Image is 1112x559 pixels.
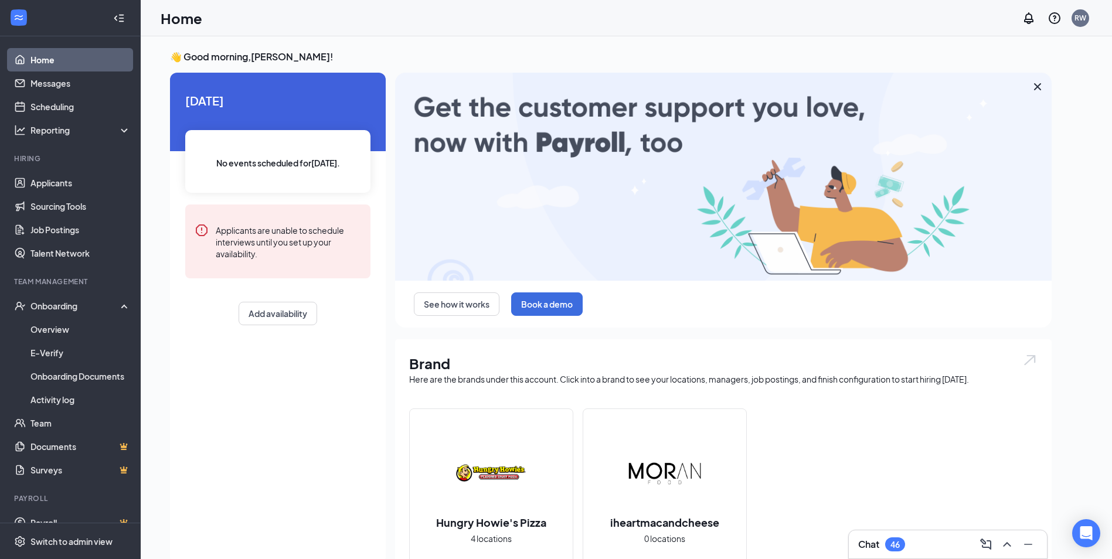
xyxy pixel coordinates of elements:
a: Activity log [30,388,131,411]
div: Switch to admin view [30,536,113,547]
h3: 👋 Good morning, [PERSON_NAME] ! [170,50,1052,63]
div: Here are the brands under this account. Click into a brand to see your locations, managers, job p... [409,373,1038,385]
h1: Home [161,8,202,28]
button: Minimize [1019,535,1038,554]
h1: Brand [409,353,1038,373]
button: ChevronUp [998,535,1016,554]
div: Open Intercom Messenger [1072,519,1100,547]
svg: Analysis [14,124,26,136]
a: Messages [30,71,131,95]
a: Overview [30,318,131,341]
svg: UserCheck [14,300,26,312]
svg: WorkstreamLogo [13,12,25,23]
svg: Notifications [1022,11,1036,25]
span: 0 locations [644,532,685,545]
a: Talent Network [30,241,131,265]
img: Hungry Howie's Pizza [454,435,529,510]
a: Onboarding Documents [30,364,131,388]
img: open.6027fd2a22e1237b5b06.svg [1022,353,1038,367]
a: Applicants [30,171,131,195]
h3: Chat [858,538,879,551]
span: No events scheduled for [DATE] . [216,156,340,169]
svg: Collapse [113,12,125,24]
a: Sourcing Tools [30,195,131,218]
div: Team Management [14,277,128,287]
svg: ChevronUp [1000,537,1014,551]
a: Job Postings [30,218,131,241]
a: Team [30,411,131,435]
a: E-Verify [30,341,131,364]
img: iheartmacandcheese [627,435,702,510]
div: Payroll [14,493,128,503]
h2: Hungry Howie's Pizza [424,515,558,530]
svg: Error [195,223,209,237]
div: Reporting [30,124,131,136]
div: Applicants are unable to schedule interviews until you set up your availability. [216,223,361,260]
div: Hiring [14,154,128,163]
svg: ComposeMessage [979,537,993,551]
a: DocumentsCrown [30,435,131,458]
span: [DATE] [185,91,370,110]
span: 4 locations [471,532,512,545]
h2: iheartmacandcheese [598,515,731,530]
button: Add availability [239,302,317,325]
a: SurveysCrown [30,458,131,482]
img: payroll-large.gif [395,73,1052,281]
a: PayrollCrown [30,511,131,534]
div: 46 [890,540,900,550]
button: See how it works [414,292,499,316]
button: ComposeMessage [977,535,995,554]
svg: Cross [1031,80,1045,94]
svg: Settings [14,536,26,547]
button: Book a demo [511,292,583,316]
svg: QuestionInfo [1048,11,1062,25]
div: RW [1074,13,1086,23]
a: Home [30,48,131,71]
a: Scheduling [30,95,131,118]
div: Onboarding [30,300,121,312]
svg: Minimize [1021,537,1035,551]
